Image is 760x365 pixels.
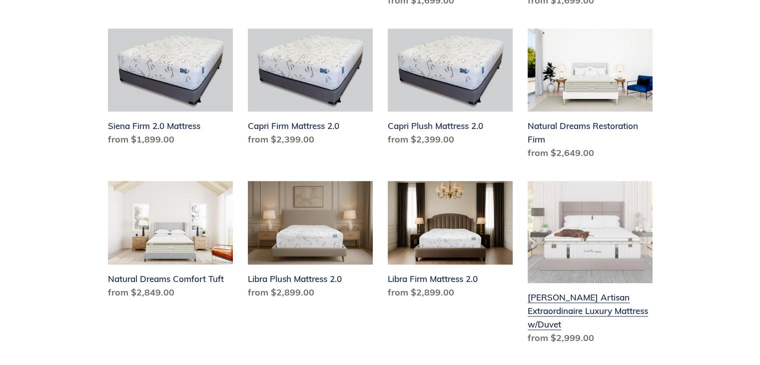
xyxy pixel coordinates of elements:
[528,181,653,348] a: Hemingway Artisan Extraordinaire Luxury Mattress w/Duvet
[248,28,373,150] a: Capri Firm Mattress 2.0
[388,28,513,150] a: Capri Plush Mattress 2.0
[388,181,513,303] a: Libra Firm Mattress 2.0
[108,181,233,303] a: Natural Dreams Comfort Tuft
[528,28,653,164] a: Natural Dreams Restoration Firm
[108,28,233,150] a: Siena Firm 2.0 Mattress
[248,181,373,303] a: Libra Plush Mattress 2.0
